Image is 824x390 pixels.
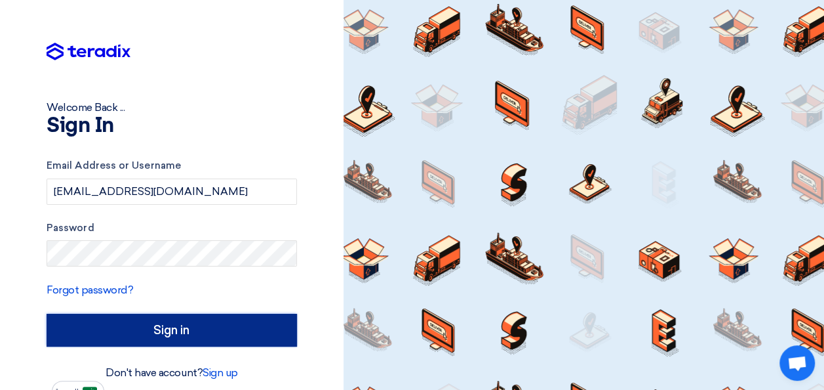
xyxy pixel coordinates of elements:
label: Email Address or Username [47,158,297,173]
h1: Sign In [47,116,297,137]
label: Password [47,221,297,236]
a: Sign up [203,366,238,379]
div: Welcome Back ... [47,100,297,116]
input: Enter your business email or username [47,179,297,205]
img: Teradix logo [47,43,130,61]
a: Forgot password? [47,284,133,296]
div: Open chat [779,345,815,381]
input: Sign in [47,314,297,347]
div: Don't have account? [47,365,297,381]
